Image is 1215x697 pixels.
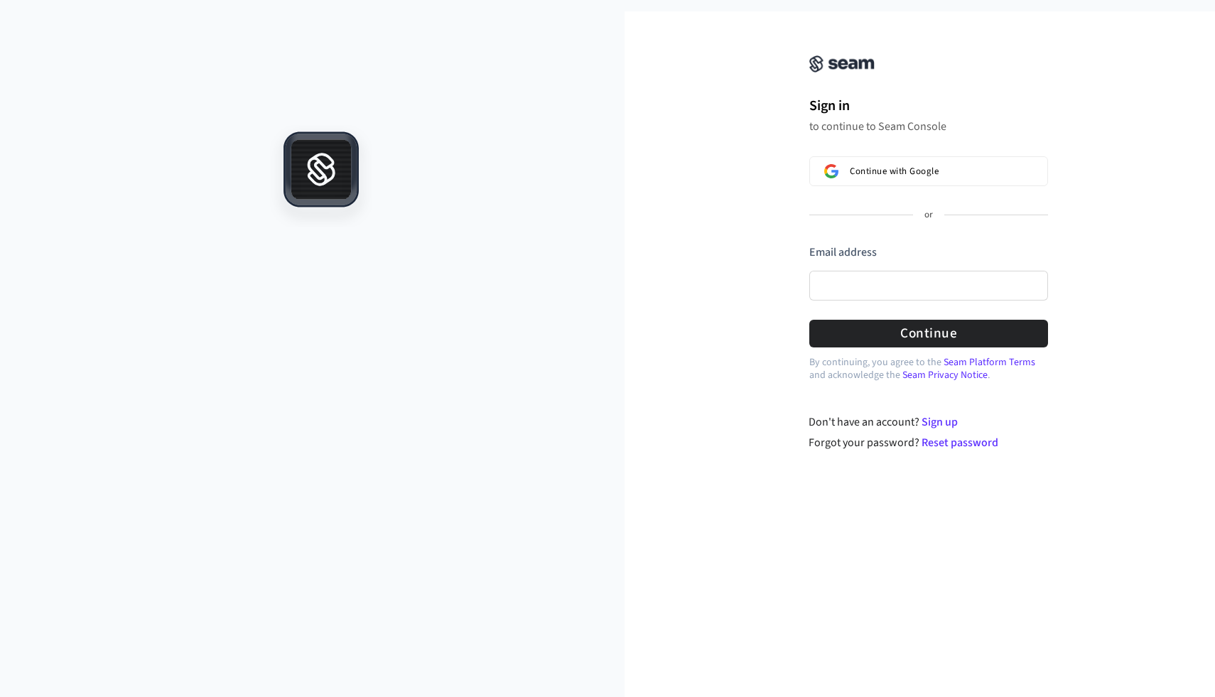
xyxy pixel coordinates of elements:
[809,414,1048,431] div: Don't have an account?
[824,164,838,178] img: Sign in with Google
[922,435,998,450] a: Reset password
[944,355,1035,369] a: Seam Platform Terms
[922,414,958,430] a: Sign up
[902,368,988,382] a: Seam Privacy Notice
[850,166,939,177] span: Continue with Google
[924,209,933,222] p: or
[809,156,1048,186] button: Sign in with GoogleContinue with Google
[809,434,1048,451] div: Forgot your password?
[809,119,1048,134] p: to continue to Seam Console
[809,320,1048,347] button: Continue
[809,95,1048,117] h1: Sign in
[809,244,877,260] label: Email address
[809,356,1048,382] p: By continuing, you agree to the and acknowledge the .
[809,55,875,72] img: Seam Console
